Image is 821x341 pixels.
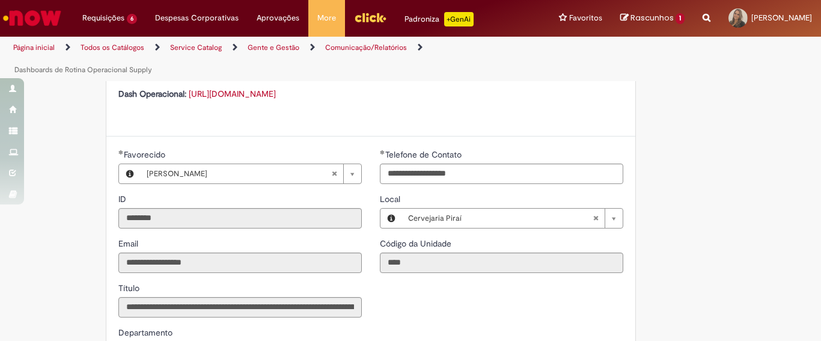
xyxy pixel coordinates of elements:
div: Padroniza [404,12,474,26]
button: Favorecido, Visualizar este registro Viviane Fernandes Da Silva [119,164,141,183]
span: Somente leitura - ID [118,194,129,204]
span: Obrigatório Preenchido [380,150,385,155]
span: [PERSON_NAME] [751,13,812,23]
span: 1 [676,13,685,24]
span: Somente leitura - Email [118,238,141,249]
span: [PERSON_NAME] [147,164,331,183]
label: Somente leitura - Email [118,238,141,250]
abbr: Limpar campo Favorecido [325,164,343,183]
label: Somente leitura - Departamento [118,327,175,339]
strong: Dash Operacional: [118,88,186,99]
a: Gente e Gestão [248,43,299,52]
button: Local, Visualizar este registro Cervejaria Piraí [380,209,402,228]
span: Obrigatório Preenchido [118,150,124,155]
a: Comunicação/Relatórios [325,43,407,52]
span: Requisições [82,12,124,24]
span: More [317,12,336,24]
span: Favoritos [569,12,602,24]
a: Rascunhos [620,13,685,24]
label: Somente leitura - Título [118,282,142,294]
a: Service Catalog [170,43,222,52]
label: Somente leitura - ID [118,193,129,205]
span: Rascunhos [630,12,674,23]
span: Local [380,194,403,204]
img: ServiceNow [1,6,63,30]
a: [URL][DOMAIN_NAME] [175,70,263,81]
span: Telefone de Contato [385,149,464,160]
span: Somente leitura - Código da Unidade [380,238,454,249]
strong: Dash dos PTEs: [118,70,175,81]
p: +GenAi [444,12,474,26]
span: Aprovações [257,12,299,24]
a: Página inicial [13,43,55,52]
a: Dashboards de Rotina Operacional Supply [14,65,152,75]
input: Email [118,253,362,273]
a: [URL][DOMAIN_NAME] [189,88,276,99]
img: click_logo_yellow_360x200.png [354,8,386,26]
a: Todos os Catálogos [81,43,144,52]
span: Favorecido, Viviane Fernandes Da Silva [124,149,168,160]
input: ID [118,208,362,229]
a: Cervejaria PiraíLimpar campo Local [402,209,623,228]
a: [PERSON_NAME]Limpar campo Favorecido [141,164,361,183]
input: Código da Unidade [380,253,623,273]
input: Telefone de Contato [380,164,623,184]
span: Cervejaria Piraí [408,209,593,228]
span: 6 [127,14,137,24]
label: Somente leitura - Código da Unidade [380,238,454,250]
span: Despesas Corporativas [155,12,239,24]
span: Somente leitura - Departamento [118,327,175,338]
span: Somente leitura - Título [118,283,142,293]
abbr: Limpar campo Local [587,209,605,228]
input: Título [118,297,362,318]
ul: Trilhas de página [9,37,539,81]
